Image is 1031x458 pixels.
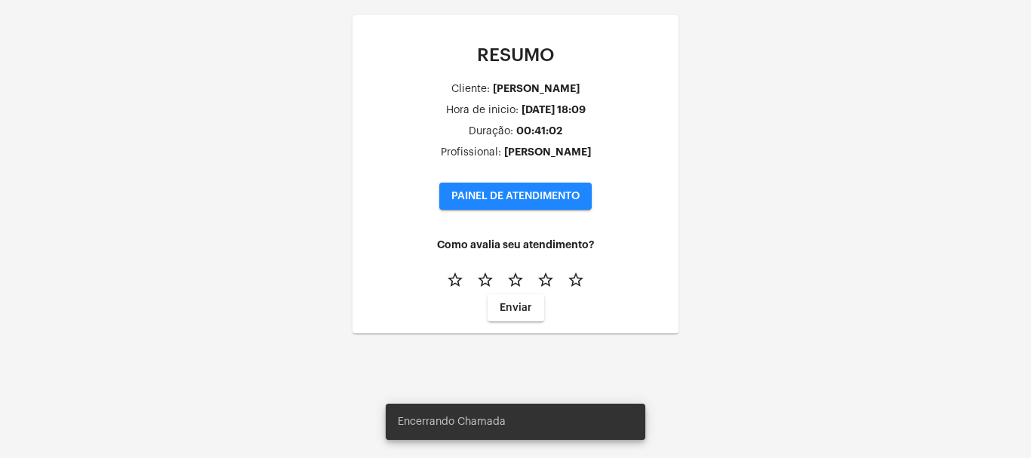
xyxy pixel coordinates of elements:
[451,191,580,201] span: PAINEL DE ATENDIMENTO
[469,126,513,137] div: Duração:
[537,271,555,289] mat-icon: star_border
[439,183,592,210] button: PAINEL DE ATENDIMENTO
[446,271,464,289] mat-icon: star_border
[488,294,544,321] button: Enviar
[476,271,494,289] mat-icon: star_border
[567,271,585,289] mat-icon: star_border
[522,104,586,115] div: [DATE] 18:09
[500,303,532,313] span: Enviar
[493,83,580,94] div: [PERSON_NAME]
[398,414,506,429] span: Encerrando Chamada
[446,105,519,116] div: Hora de inicio:
[506,271,525,289] mat-icon: star_border
[451,84,490,95] div: Cliente:
[516,125,562,137] div: 00:41:02
[365,239,666,251] h4: Como avalia seu atendimento?
[365,45,666,65] p: RESUMO
[441,147,501,158] div: Profissional:
[504,146,591,158] div: [PERSON_NAME]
